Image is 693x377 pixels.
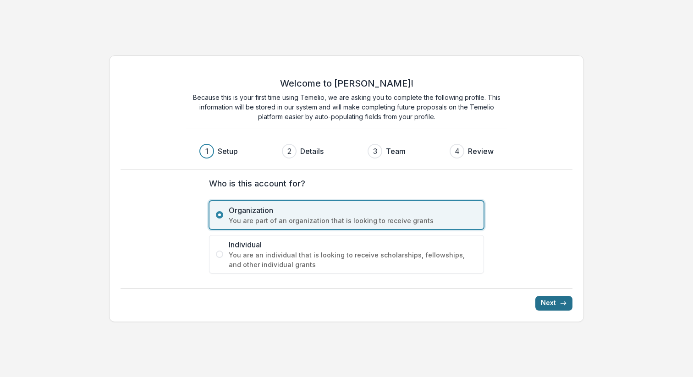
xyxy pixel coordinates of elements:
div: 1 [205,146,209,157]
span: Organization [229,205,477,216]
h3: Setup [218,146,238,157]
h2: Welcome to [PERSON_NAME]! [280,78,413,89]
div: 4 [455,146,460,157]
h3: Review [468,146,494,157]
div: 3 [373,146,377,157]
label: Who is this account for? [209,177,478,190]
h3: Details [300,146,324,157]
h3: Team [386,146,406,157]
p: Because this is your first time using Temelio, we are asking you to complete the following profil... [186,93,507,121]
button: Next [535,296,572,311]
span: Individual [229,239,477,250]
span: You are an individual that is looking to receive scholarships, fellowships, and other individual ... [229,250,477,269]
span: You are part of an organization that is looking to receive grants [229,216,477,225]
div: 2 [287,146,291,157]
div: Progress [199,144,494,158]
